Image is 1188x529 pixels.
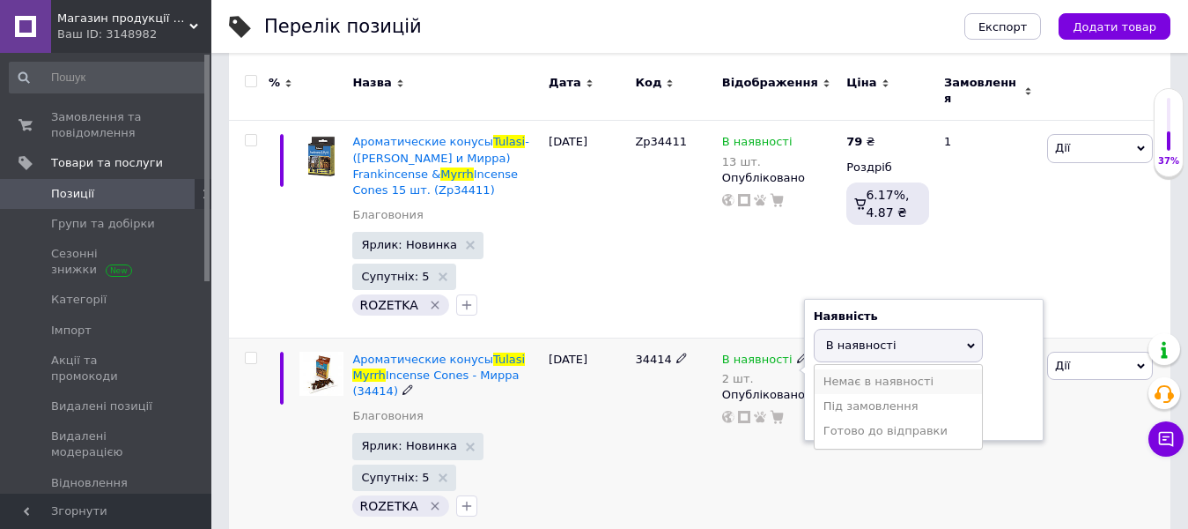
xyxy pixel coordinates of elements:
[359,298,417,312] span: ROZETKA
[51,216,155,232] span: Групи та добірки
[299,134,343,178] img: Ароматические конусы Tulasi - (Ладан и Мирра) Frankincense & Myrrh Incense Cones 15 шт. (Zp34411)
[51,155,163,171] span: Товари та послуги
[815,394,982,419] li: Під замовлення
[722,353,793,371] span: В наявності
[944,75,1020,107] span: Замовлення
[978,20,1028,34] span: Експорт
[51,186,94,202] span: Позиції
[51,323,92,339] span: Імпорт
[814,309,1034,324] div: Наявність
[352,408,423,424] a: Благовония
[933,121,1043,338] div: 1
[51,109,163,141] span: Замовлення та повідомлення
[722,372,808,385] div: 2 шт.
[57,26,211,42] div: Ваш ID: 3148982
[493,353,525,366] span: Tulasi
[361,239,457,250] span: Ярлик: Новинка
[352,135,493,148] span: Ароматические конусы
[1148,421,1184,457] button: Чат з покупцем
[352,369,385,382] span: Myrrh
[428,499,442,513] svg: Видалити мітку
[549,75,581,91] span: Дата
[352,369,519,398] span: Incense Cones - Мирра (34414)
[51,475,163,507] span: Відновлення позицій
[846,75,876,91] span: Ціна
[722,155,793,168] div: 13 шт.
[428,298,442,312] svg: Видалити мітку
[51,399,152,414] span: Видалені позиції
[269,75,280,91] span: %
[544,121,631,338] div: [DATE]
[1055,141,1070,154] span: Дії
[352,353,493,366] span: Ароматические конусы
[440,168,473,181] span: Myrrh
[57,11,189,26] span: Магазин продукції Латинскої та Північної Америки
[51,246,163,278] span: Сезонні знижки
[51,428,163,460] span: Видалені модерацією
[51,292,107,308] span: Категорії
[299,352,343,396] img: Ароматические конусы Tulasi Myrrh Incense Cones - Мирра (34414)
[361,472,429,483] span: Супутніх: 5
[722,135,793,153] span: В наявності
[846,135,862,148] b: 79
[361,440,457,451] span: Ярлик: Новинка
[361,271,429,282] span: Супутніх: 5
[352,207,423,223] a: Благовония
[352,135,528,197] a: Ароматические конусыTulasi- ([PERSON_NAME] и Мирра) Frankincense &MyrrhIncense Cones 15 шт. (Zp34...
[846,134,874,150] div: ₴
[1073,20,1156,34] span: Додати товар
[635,135,687,148] span: Zp34411
[1059,13,1170,40] button: Додати товар
[635,353,671,366] span: 34414
[815,369,982,394] li: Немає в наявності
[352,168,518,197] span: Incense Cones 15 шт. (Zp34411)
[493,135,525,148] span: Tulasi
[352,353,525,398] a: Ароматические конусыTulasiMyrrhIncense Cones - Мирра (34414)
[352,135,528,180] span: - ([PERSON_NAME] и Мирра) Frankincense &
[826,339,897,352] span: В наявності
[1155,155,1183,168] div: 37%
[635,75,661,91] span: Код
[9,62,208,93] input: Пошук
[359,499,417,513] span: ROZETKA
[815,419,982,443] li: Готово до відправки
[51,353,163,384] span: Акції та промокоди
[846,160,929,175] div: Роздріб
[964,13,1042,40] button: Експорт
[722,387,838,403] div: Опубліковано
[1055,359,1070,372] span: Дії
[722,170,838,186] div: Опубліковано
[866,188,909,220] span: 6.17%, 4.87 ₴
[352,75,391,91] span: Назва
[722,75,818,91] span: Відображення
[264,18,422,36] div: Перелік позицій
